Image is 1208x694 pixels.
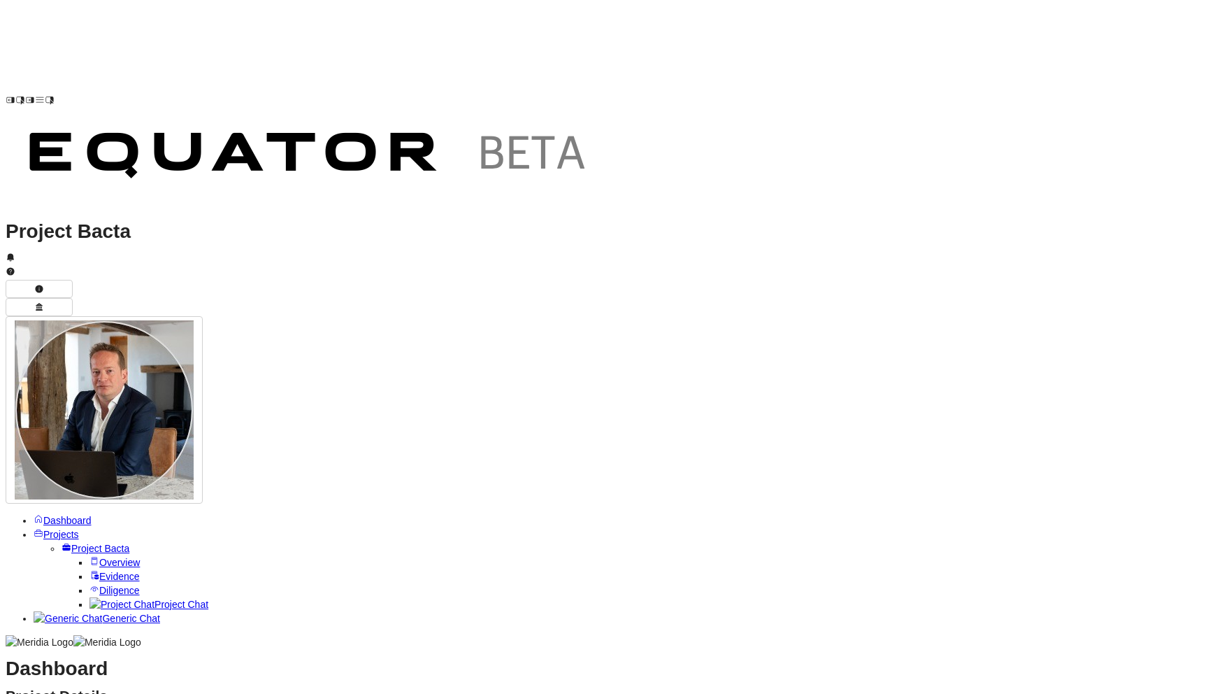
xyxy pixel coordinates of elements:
[99,557,140,568] span: Overview
[6,662,1202,676] h1: Dashboard
[15,320,194,500] img: Profile Icon
[6,635,73,649] img: Meridia Logo
[34,515,92,526] a: Dashboard
[89,585,140,596] a: Diligence
[89,571,140,582] a: Evidence
[89,599,208,610] a: Project ChatProject Chat
[34,611,102,625] img: Generic Chat
[154,599,208,610] span: Project Chat
[62,543,129,554] a: Project Bacta
[6,108,614,208] img: Customer Logo
[89,557,140,568] a: Overview
[73,635,141,649] img: Meridia Logo
[55,6,663,105] img: Customer Logo
[34,529,79,540] a: Projects
[102,613,159,624] span: Generic Chat
[89,597,154,611] img: Project Chat
[6,225,1202,239] h1: Project Bacta
[99,571,140,582] span: Evidence
[43,529,79,540] span: Projects
[71,543,129,554] span: Project Bacta
[43,515,92,526] span: Dashboard
[34,613,160,624] a: Generic ChatGeneric Chat
[99,585,140,596] span: Diligence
